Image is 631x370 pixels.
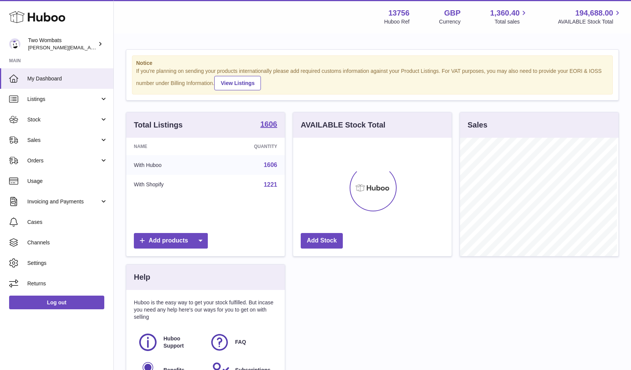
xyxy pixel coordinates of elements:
[28,37,96,51] div: Two Wombats
[235,339,246,346] span: FAQ
[468,120,487,130] h3: Sales
[27,116,100,123] span: Stock
[134,299,277,321] p: Huboo is the easy way to get your stock fulfilled. But incase you need any help here's our ways f...
[212,138,285,155] th: Quantity
[264,162,277,168] a: 1606
[136,68,609,90] div: If you're planning on sending your products internationally please add required customs informati...
[27,137,100,144] span: Sales
[444,8,460,18] strong: GBP
[126,138,212,155] th: Name
[27,75,108,82] span: My Dashboard
[384,18,410,25] div: Huboo Ref
[126,175,212,195] td: With Shopify
[558,8,622,25] a: 194,688.00 AVAILABLE Stock Total
[163,335,201,350] span: Huboo Support
[27,260,108,267] span: Settings
[134,272,150,282] h3: Help
[575,8,613,18] span: 194,688.00
[494,18,528,25] span: Total sales
[136,60,609,67] strong: Notice
[27,219,108,226] span: Cases
[138,332,202,353] a: Huboo Support
[134,120,183,130] h3: Total Listings
[28,44,193,50] span: [PERSON_NAME][EMAIL_ADDRESS][PERSON_NAME][DOMAIN_NAME]
[301,120,385,130] h3: AVAILABLE Stock Total
[214,76,261,90] a: View Listings
[9,38,20,50] img: philip.carroll@twowombats.com
[261,120,278,129] a: 1606
[388,8,410,18] strong: 13756
[209,332,273,353] a: FAQ
[558,18,622,25] span: AVAILABLE Stock Total
[439,18,461,25] div: Currency
[27,280,108,287] span: Returns
[27,157,100,164] span: Orders
[27,239,108,246] span: Channels
[261,120,278,128] strong: 1606
[264,181,277,188] a: 1221
[126,155,212,175] td: With Huboo
[27,198,100,205] span: Invoicing and Payments
[27,178,108,185] span: Usage
[490,8,529,25] a: 1,360.40 Total sales
[490,8,520,18] span: 1,360.40
[301,233,343,249] a: Add Stock
[27,96,100,103] span: Listings
[9,296,104,309] a: Log out
[134,233,208,249] a: Add products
